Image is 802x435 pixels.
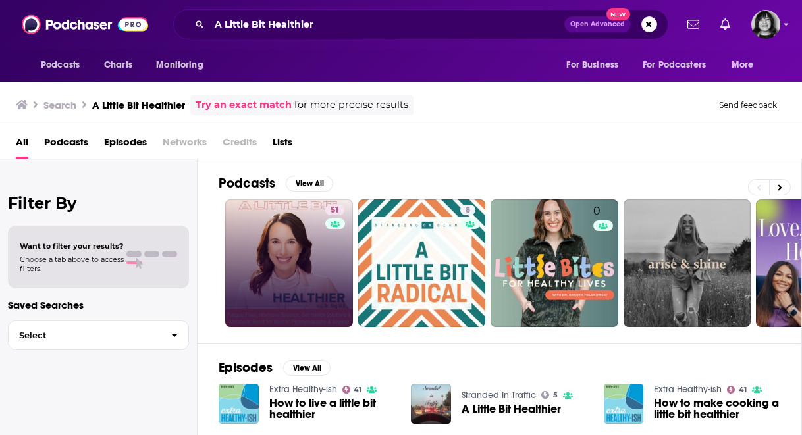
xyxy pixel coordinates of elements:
[634,53,725,78] button: open menu
[654,397,780,420] a: How to make cooking a little bit healthier
[156,56,203,74] span: Monitoring
[606,8,630,20] span: New
[739,387,747,393] span: 41
[553,392,558,398] span: 5
[219,359,273,376] h2: Episodes
[16,132,28,159] a: All
[219,359,331,376] a: EpisodesView All
[44,132,88,159] a: Podcasts
[491,199,618,327] a: 0
[163,132,207,159] span: Networks
[41,56,80,74] span: Podcasts
[751,10,780,39] img: User Profile
[32,53,97,78] button: open menu
[147,53,220,78] button: open menu
[643,56,706,74] span: For Podcasters
[654,384,722,395] a: Extra Healthy-ish
[715,13,735,36] a: Show notifications dropdown
[751,10,780,39] span: Logged in as parkdalepublicity1
[566,56,618,74] span: For Business
[269,397,396,420] a: How to live a little bit healthier
[20,255,124,273] span: Choose a tab above to access filters.
[570,21,625,28] span: Open Advanced
[751,10,780,39] button: Show profile menu
[283,360,331,376] button: View All
[219,175,275,192] h2: Podcasts
[604,384,644,424] img: How to make cooking a little bit healthier
[342,386,362,394] a: 41
[104,56,132,74] span: Charts
[43,99,76,111] h3: Search
[722,53,770,78] button: open menu
[8,299,189,311] p: Saved Searches
[269,384,337,395] a: Extra Healthy-ish
[8,193,189,213] h2: Filter By
[727,386,747,394] a: 41
[95,53,140,78] a: Charts
[104,132,147,159] a: Episodes
[8,320,189,350] button: Select
[209,14,564,35] input: Search podcasts, credits, & more...
[22,12,148,37] img: Podchaser - Follow, Share and Rate Podcasts
[294,97,408,113] span: for more precise results
[564,16,631,32] button: Open AdvancedNew
[225,199,353,327] a: 51
[715,99,781,111] button: Send feedback
[223,132,257,159] span: Credits
[462,390,536,401] a: Stranded In Traffic
[411,384,451,424] img: A Little Bit Healthier
[273,132,292,159] a: Lists
[593,205,613,322] div: 0
[173,9,668,39] div: Search podcasts, credits, & more...
[286,176,333,192] button: View All
[358,199,486,327] a: 8
[557,53,635,78] button: open menu
[219,175,333,192] a: PodcastsView All
[460,205,475,215] a: 8
[325,205,344,215] a: 51
[462,403,561,415] a: A Little Bit Healthier
[331,204,339,217] span: 51
[9,331,161,340] span: Select
[732,56,754,74] span: More
[219,384,259,424] img: How to live a little bit healthier
[92,99,185,111] h3: A Little Bit Healthier
[682,13,705,36] a: Show notifications dropdown
[466,204,470,217] span: 8
[541,391,558,399] a: 5
[354,387,361,393] span: 41
[20,242,124,251] span: Want to filter your results?
[196,97,292,113] a: Try an exact match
